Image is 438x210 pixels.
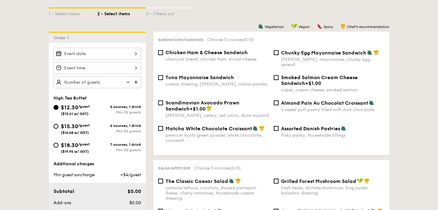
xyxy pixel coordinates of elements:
[274,126,279,131] input: Assorted Danish Pastriesflaky pastry, housemade fillings
[97,129,141,133] div: Min 30 guests
[54,62,141,74] input: Event time
[252,125,258,131] img: icon-vegetarian.fe4039eb.svg
[61,104,78,111] span: $12.30
[54,105,58,110] input: $12.30/guest($13.41 w/ GST)5 courses, 1 drinkMin 30 guests
[364,178,370,184] img: icon-chef-hat.a58ddaea.svg
[61,123,78,130] span: $15.30
[158,126,163,131] input: Matcha White Chocolate Croissantpremium kyoto green powder, white chocolate, croissant
[54,96,87,101] span: High Tea Buffet
[229,178,234,184] img: icon-vegetarian.fe4039eb.svg
[281,87,384,93] div: caper, cream cheese, smoked salmon
[298,25,310,29] span: Vegan
[281,107,384,112] div: a sweet puff pastry filled with dark chocolate
[274,50,279,55] input: Chunky Egg Mayonnaise Sandwich[PERSON_NAME], mayonnaise, chunky egg spread
[54,188,74,194] span: Subtotal
[347,25,389,29] span: Chef's recommendation
[165,75,234,80] span: Tuna Mayonnaise Sandwich
[54,143,58,148] input: $18.30/guest($19.95 w/ GST)7 courses, 1 drinkMin 30 guests
[165,133,269,143] div: premium kyoto green powder, white chocolate, croissant
[235,178,241,184] img: icon-chef-hat.a58ddaea.svg
[281,100,368,106] span: Almond Pain Au Chocolat Croissant
[78,123,90,128] span: /guest
[49,9,97,17] div: 1 - Select menu
[158,100,163,105] input: Scandinavian Avocado Prawn Sandwich+$1.00[PERSON_NAME], celery, red onion, dijon mustard
[357,178,363,184] img: icon-vegan.f8ff3823.svg
[54,172,95,177] span: Min guest surcharge
[165,185,269,201] div: romaine lettuce, croutons, shaved parmesan flakes, cherry tomatoes, housemade caesar dressing
[61,142,78,149] span: $18.30
[97,142,141,147] div: 7 courses, 1 drink
[274,100,279,105] input: Almond Pain Au Chocolat Croissanta sweet puff pastry filled with dark chocolate
[265,25,284,29] span: Vegetarian
[317,23,322,29] img: icon-spicy.37a8142b.svg
[120,172,141,177] span: +$4/guest
[324,25,333,29] span: Spicy
[78,104,90,109] span: /guest
[207,37,254,42] span: Choose 5 courses
[158,38,203,42] span: Sandwiches/Danishes
[165,126,252,131] span: Matcha White Chocolate Croissant
[165,57,269,62] div: charcoal bread, chicken ham, sliced cheese
[340,23,346,29] img: icon-chef-hat.a58ddaea.svg
[127,188,141,194] span: $0.00
[97,124,141,128] div: 6 courses, 1 drink
[129,200,141,205] span: $0.00
[54,48,141,60] input: Event date
[78,142,90,146] span: /guest
[374,50,379,55] img: icon-chef-hat.a58ddaea.svg
[158,75,163,80] input: Tuna Mayonnaise Sandwichcaesar dressing, [PERSON_NAME], italian parsley
[123,76,132,88] img: icon-reduce.1d2dbef1.svg
[158,166,190,170] span: Salad/Appetiser
[305,80,321,86] span: +$1.00
[165,50,248,55] span: Chicken Ham & Cheese Sandwich
[97,9,146,17] div: 2 - Select items
[291,23,297,29] img: icon-vegan.f8ff3823.svg
[281,126,340,131] span: Assorted Danish Pastries
[281,75,358,86] span: Smoked Salmon Cream Cheese Sandwich
[61,112,89,116] span: ($13.41 w/ GST)
[281,57,384,67] div: [PERSON_NAME], mayonnaise, chunky egg spread
[369,100,374,105] img: icon-vegetarian.fe4039eb.svg
[206,106,212,111] img: icon-chef-hat.a58ddaea.svg
[281,185,384,196] div: fresh herbs, shiitake mushroom, king oyster, balsamic dressing
[341,125,346,131] img: icon-vegetarian.fe4039eb.svg
[97,110,141,114] div: Min 30 guests
[243,37,254,42] span: (0/5)
[274,75,279,80] input: Smoked Salmon Cream Cheese Sandwich+$1.00caper, cream cheese, smoked salmon
[132,76,141,88] img: icon-add.58712e84.svg
[54,35,71,40] span: Order 1
[158,179,163,184] input: The Classic Caesar Saladromaine lettuce, croutons, shaved parmesan flakes, cherry tomatoes, house...
[61,149,89,154] span: ($19.95 w/ GST)
[165,113,269,118] div: [PERSON_NAME], celery, red onion, dijon mustard
[97,148,141,152] div: Min 30 guests
[165,82,269,87] div: caesar dressing, [PERSON_NAME], italian parsley
[54,200,71,205] span: Add-ons
[281,178,356,184] span: Grilled Forest Mushroom Salad
[194,166,241,171] span: Choose 5 courses
[281,133,384,138] div: flaky pastry, housemade fillings
[97,105,141,109] div: 5 courses, 1 drink
[165,178,228,184] span: The Classic Caesar Salad
[230,166,241,171] span: (0/5)
[54,124,58,129] input: $15.30/guest($16.68 w/ GST)6 courses, 1 drinkMin 30 guests
[259,125,265,131] img: icon-chef-hat.a58ddaea.svg
[61,131,89,135] span: ($16.68 w/ GST)
[54,76,141,88] input: Number of guests
[258,23,263,29] img: icon-vegetarian.fe4039eb.svg
[367,50,372,55] img: icon-vegetarian.fe4039eb.svg
[274,179,279,184] input: Grilled Forest Mushroom Saladfresh herbs, shiitake mushroom, king oyster, balsamic dressing
[165,100,239,112] span: Scandinavian Avocado Prawn Sandwich
[54,161,141,167] div: Additional charges
[158,50,163,55] input: Chicken Ham & Cheese Sandwichcharcoal bread, chicken ham, sliced cheese
[281,50,366,56] span: Chunky Egg Mayonnaise Sandwich
[146,9,195,17] div: 3 - Check out
[189,106,206,112] span: +$1.00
